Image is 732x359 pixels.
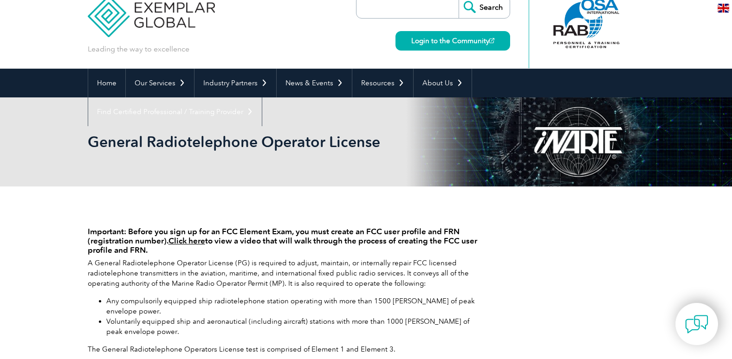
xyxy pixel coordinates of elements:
p: Leading the way to excellence [88,44,189,54]
h4: Important: Before you sign up for an FCC Element Exam, you must create an FCC user profile and FR... [88,227,478,255]
p: A General Radiotelephone Operator License (PG) is required to adjust, maintain, or internally rep... [88,258,478,288]
a: Login to the Community [395,31,510,51]
a: Home [88,69,125,97]
p: The General Radiotelephone Operators License test is comprised of Element 1 and Element 3. [88,344,478,354]
a: Our Services [126,69,194,97]
a: Resources [352,69,413,97]
a: Find Certified Professional / Training Provider [88,97,262,126]
a: About Us [414,69,472,97]
a: News & Events [277,69,352,97]
img: contact-chat.png [685,313,708,336]
li: Voluntarily equipped ship and aeronautical (including aircraft) stations with more than 1000 [PER... [106,316,478,337]
a: Industry Partners [194,69,276,97]
li: Any compulsorily equipped ship radiotelephone station operating with more than 1500 [PERSON_NAME]... [106,296,478,316]
h2: General Radiotelephone Operator License [88,135,478,149]
img: en [718,4,729,13]
img: open_square.png [489,38,494,43]
a: Click here [168,236,205,245]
